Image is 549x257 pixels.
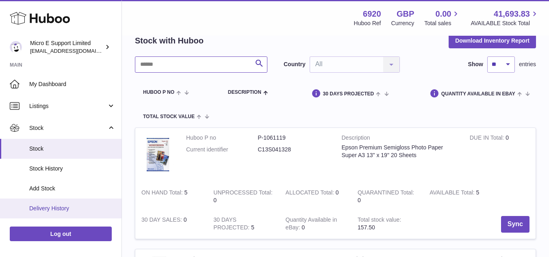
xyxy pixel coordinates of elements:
label: Country [284,60,306,68]
dt: Huboo P no [186,134,258,142]
span: 157.50 [358,224,375,231]
span: AVAILABLE Stock Total [471,19,539,27]
div: Currency [391,19,414,27]
span: Stock [29,124,107,132]
a: 0.00 Total sales [424,9,460,27]
td: 5 [423,183,495,210]
span: Delivery History [29,205,115,212]
td: 5 [135,183,207,210]
strong: 6920 [363,9,381,19]
span: Huboo P no [143,90,174,95]
td: 0 [464,128,536,183]
img: product image [141,134,174,175]
button: Sync [501,216,529,233]
strong: UNPROCESSED Total [213,189,272,198]
span: 0.00 [436,9,451,19]
div: Huboo Ref [354,19,381,27]
td: 0 [280,210,352,239]
span: Stock [29,145,115,153]
a: Log out [10,227,112,241]
span: Description [228,90,261,95]
strong: QUARANTINED Total [358,189,414,198]
div: Epson Premium Semigloss Photo Paper Super A3 13" x 19" 20 Sheets [342,144,458,159]
button: Download Inventory Report [449,33,536,48]
strong: Total stock value [358,216,401,225]
div: Micro E Support Limited [30,39,103,55]
strong: 30 DAYS PROJECTED [213,216,251,233]
span: 41,693.83 [494,9,530,19]
span: 30 DAYS PROJECTED [323,91,374,97]
strong: Quantity Available in eBay [286,216,337,233]
a: 41,693.83 AVAILABLE Stock Total [471,9,539,27]
span: 0 [358,197,361,203]
span: Stock History [29,165,115,173]
span: [EMAIL_ADDRESS][DOMAIN_NAME] [30,48,119,54]
span: Total stock value [143,114,195,119]
dd: C13S041328 [258,146,329,153]
strong: ALLOCATED Total [286,189,336,198]
img: contact@micropcsupport.com [10,41,22,53]
span: entries [519,60,536,68]
td: 0 [280,183,352,210]
td: 0 [207,183,279,210]
strong: AVAILABLE Total [430,189,476,198]
span: My Dashboard [29,80,115,88]
dd: P-1061119 [258,134,329,142]
strong: 30 DAY SALES [141,216,184,225]
td: 0 [135,210,207,239]
strong: GBP [397,9,414,19]
td: 5 [207,210,279,239]
span: Listings [29,102,107,110]
strong: ON HAND Total [141,189,184,198]
strong: DUE IN Total [470,134,506,143]
span: ASN Uploads [29,225,115,232]
strong: Description [342,134,458,144]
dt: Current identifier [186,146,258,153]
label: Show [468,60,483,68]
span: Quantity Available in eBay [441,91,515,97]
span: Total sales [424,19,460,27]
h2: Stock with Huboo [135,35,204,46]
span: Add Stock [29,185,115,192]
